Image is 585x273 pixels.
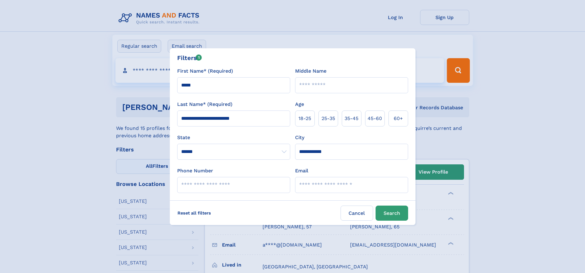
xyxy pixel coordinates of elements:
label: Middle Name [295,67,326,75]
label: Phone Number [177,167,213,175]
span: 25‑35 [322,115,335,122]
label: City [295,134,304,141]
span: 60+ [394,115,403,122]
span: 45‑60 [368,115,382,122]
span: 18‑25 [298,115,311,122]
label: State [177,134,290,141]
label: Cancel [341,206,373,221]
span: 35‑45 [345,115,358,122]
label: Age [295,101,304,108]
label: Email [295,167,308,175]
div: Filters [177,53,202,62]
label: Reset all filters [174,206,215,220]
label: Last Name* (Required) [177,101,232,108]
label: First Name* (Required) [177,67,233,75]
button: Search [376,206,408,221]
